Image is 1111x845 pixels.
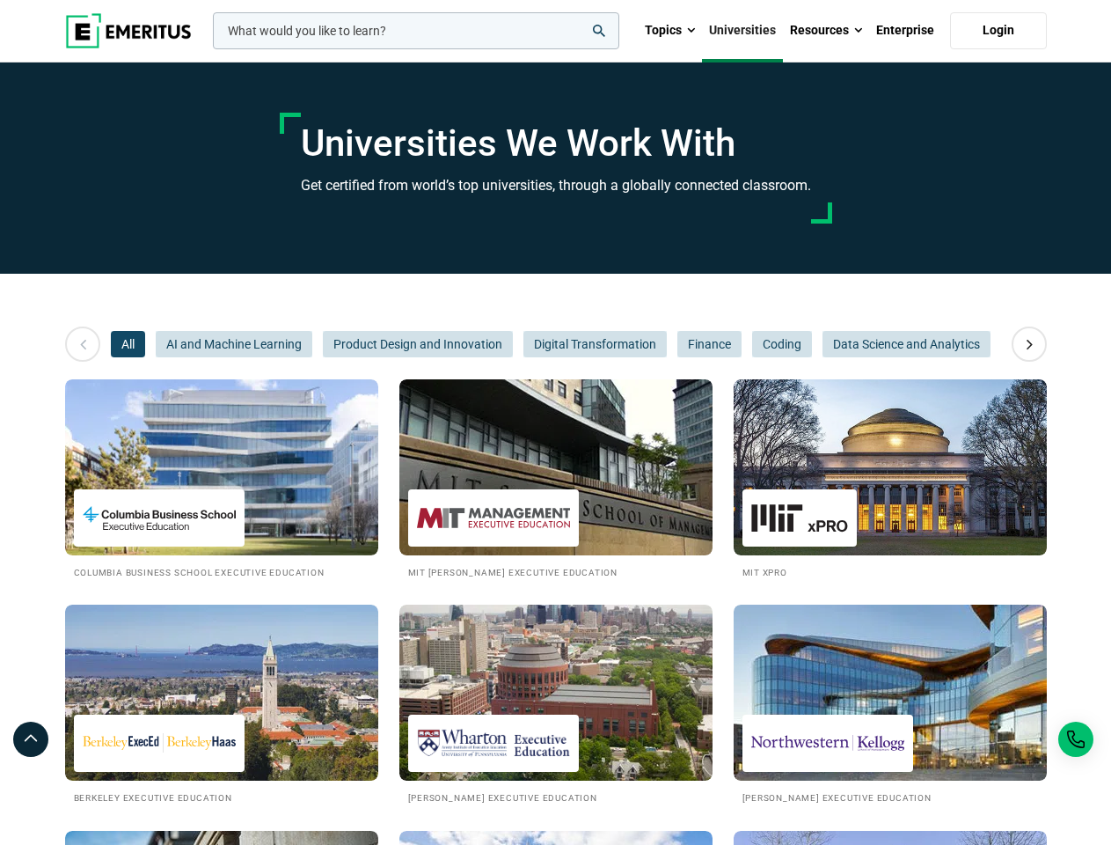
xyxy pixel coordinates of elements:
img: Kellogg Executive Education [751,724,904,763]
img: Universities We Work With [65,605,378,781]
button: Finance [677,331,742,357]
button: Coding [752,331,812,357]
h2: [PERSON_NAME] Executive Education [408,790,704,805]
button: AI and Machine Learning [156,331,312,357]
input: woocommerce-product-search-field-0 [213,12,619,49]
img: Columbia Business School Executive Education [83,498,236,538]
h3: Get certified from world’s top universities, through a globally connected classroom. [301,174,811,197]
h2: [PERSON_NAME] Executive Education [742,790,1038,805]
a: Universities We Work With MIT xPRO MIT xPRO [734,379,1047,579]
h2: Columbia Business School Executive Education [74,564,369,579]
h2: MIT xPRO [742,564,1038,579]
button: Product Design and Innovation [323,331,513,357]
img: Wharton Executive Education [417,724,570,763]
a: Universities We Work With Kellogg Executive Education [PERSON_NAME] Executive Education [734,605,1047,805]
button: Data Science and Analytics [822,331,990,357]
a: Universities We Work With MIT Sloan Executive Education MIT [PERSON_NAME] Executive Education [399,379,713,579]
a: Universities We Work With Berkeley Executive Education Berkeley Executive Education [65,605,378,805]
a: Login [950,12,1047,49]
img: Universities We Work With [65,379,378,555]
button: All [111,331,145,357]
img: Berkeley Executive Education [83,724,236,763]
h2: Berkeley Executive Education [74,790,369,805]
button: Digital Transformation [523,331,667,357]
a: Universities We Work With Wharton Executive Education [PERSON_NAME] Executive Education [399,605,713,805]
h1: Universities We Work With [301,121,811,165]
img: MIT Sloan Executive Education [417,498,570,538]
a: Universities We Work With Columbia Business School Executive Education Columbia Business School E... [65,379,378,579]
img: MIT xPRO [751,498,848,538]
h2: MIT [PERSON_NAME] Executive Education [408,564,704,579]
img: Universities We Work With [399,605,713,781]
img: Universities We Work With [399,379,713,555]
img: Universities We Work With [734,379,1047,555]
img: Universities We Work With [734,605,1047,781]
